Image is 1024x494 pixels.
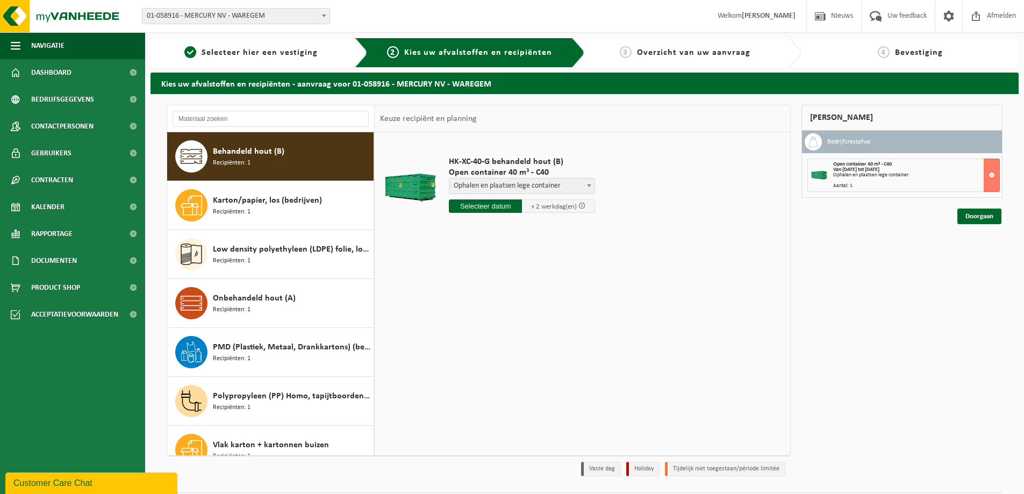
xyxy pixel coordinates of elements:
span: PMD (Plastiek, Metaal, Drankkartons) (bedrijven) [213,341,371,354]
a: Doorgaan [957,209,1001,224]
span: 01-058916 - MERCURY NV - WAREGEM [142,8,330,24]
strong: Van [DATE] tot [DATE] [833,167,879,173]
span: Low density polyethyleen (LDPE) folie, los, naturel/gekleurd (80/20) [213,243,371,256]
button: Onbehandeld hout (A) Recipiënten: 1 [167,279,374,328]
span: Karton/papier, los (bedrijven) [213,194,322,207]
span: Bedrijfsgegevens [31,86,94,113]
span: Recipiënten: 1 [213,207,250,217]
li: Vaste dag [581,462,621,476]
div: Ophalen en plaatsen lege container [833,173,999,178]
span: Contactpersonen [31,113,94,140]
span: Recipiënten: 1 [213,305,250,315]
span: Polypropyleen (PP) Homo, tapijtboorden, balen, D, bont [213,390,371,403]
span: Kies uw afvalstoffen en recipiënten [404,48,552,57]
a: 1Selecteer hier een vestiging [156,46,346,59]
span: Kalender [31,194,65,220]
span: 4 [878,46,890,58]
span: Documenten [31,247,77,274]
span: Recipiënten: 1 [213,354,250,364]
span: 01-058916 - MERCURY NV - WAREGEM [142,9,330,24]
span: Vlak karton + kartonnen buizen [213,439,329,452]
button: Vlak karton + kartonnen buizen Recipiënten: 1 [167,426,374,475]
span: Overzicht van uw aanvraag [637,48,750,57]
div: Aantal: 1 [833,183,999,189]
span: Recipiënten: 1 [213,158,250,168]
button: Behandeld hout (B) Recipiënten: 1 [167,132,374,181]
button: Low density polyethyleen (LDPE) folie, los, naturel/gekleurd (80/20) Recipiënten: 1 [167,230,374,279]
span: Recipiënten: 1 [213,452,250,462]
span: Product Shop [31,274,80,301]
span: Rapportage [31,220,73,247]
span: Recipiënten: 1 [213,256,250,266]
span: Contracten [31,167,73,194]
h3: Bedrijfsrestafval [827,133,871,151]
span: Open container 40 m³ - C40 [833,161,892,167]
span: Gebruikers [31,140,71,167]
span: 1 [184,46,196,58]
strong: [PERSON_NAME] [742,12,796,20]
span: Navigatie [31,32,65,59]
button: Polypropyleen (PP) Homo, tapijtboorden, balen, D, bont Recipiënten: 1 [167,377,374,426]
span: Behandeld hout (B) [213,145,284,158]
span: + 2 werkdag(en) [531,203,577,210]
input: Materiaal zoeken [173,111,369,127]
span: Bevestiging [895,48,943,57]
button: PMD (Plastiek, Metaal, Drankkartons) (bedrijven) Recipiënten: 1 [167,328,374,377]
li: Tijdelijk niet toegestaan/période limitée [665,462,785,476]
div: [PERSON_NAME] [801,105,1002,131]
span: Ophalen en plaatsen lege container [449,178,595,194]
li: Holiday [626,462,660,476]
span: Selecteer hier een vestiging [202,48,318,57]
span: 2 [387,46,399,58]
span: HK-XC-40-G behandeld hout (B) [449,156,595,167]
span: Ophalen en plaatsen lege container [449,178,595,194]
span: Acceptatievoorwaarden [31,301,118,328]
input: Selecteer datum [449,199,522,213]
h2: Kies uw afvalstoffen en recipiënten - aanvraag voor 01-058916 - MERCURY NV - WAREGEM [151,73,1019,94]
div: Keuze recipiënt en planning [375,105,482,132]
span: Open container 40 m³ - C40 [449,167,595,178]
iframe: chat widget [5,470,180,494]
span: Dashboard [31,59,71,86]
button: Karton/papier, los (bedrijven) Recipiënten: 1 [167,181,374,230]
span: Onbehandeld hout (A) [213,292,296,305]
span: 3 [620,46,632,58]
span: Recipiënten: 1 [213,403,250,413]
